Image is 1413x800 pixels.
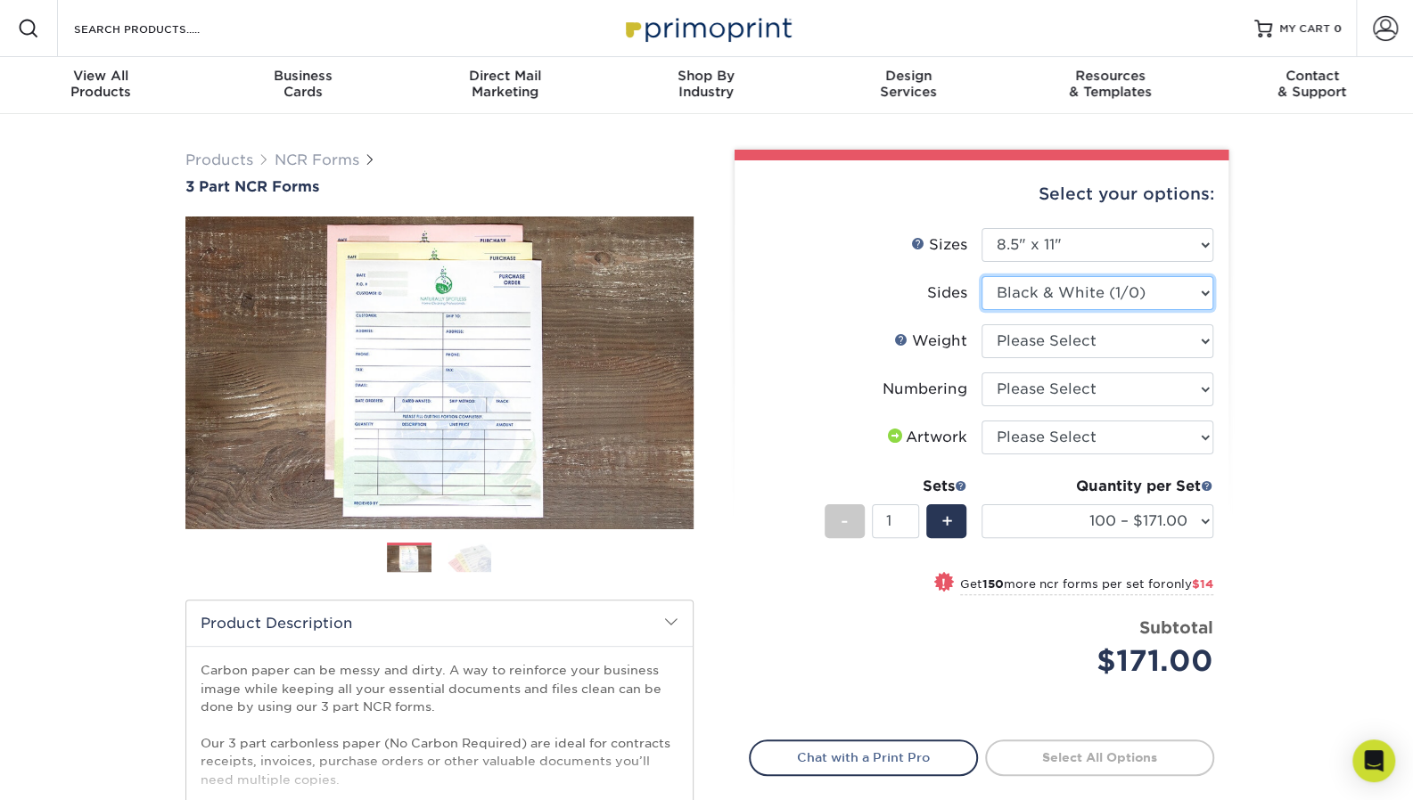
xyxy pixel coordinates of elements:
[605,68,807,100] div: Industry
[1212,57,1413,114] a: Contact& Support
[1212,68,1413,84] span: Contact
[825,476,967,497] div: Sets
[884,427,967,448] div: Artwork
[1009,57,1211,114] a: Resources& Templates
[1212,68,1413,100] div: & Support
[185,151,253,168] a: Products
[982,577,1004,591] strong: 150
[185,197,694,548] img: 3 Part NCR Forms 01
[1009,68,1211,84] span: Resources
[1009,68,1211,100] div: & Templates
[1334,22,1342,35] span: 0
[387,543,431,575] img: NCR Forms 01
[201,68,403,84] span: Business
[618,9,796,47] img: Primoprint
[201,68,403,100] div: Cards
[1166,577,1213,591] span: only
[404,68,605,100] div: Marketing
[1279,21,1330,37] span: MY CART
[605,68,807,84] span: Shop By
[1139,617,1213,637] strong: Subtotal
[72,18,246,39] input: SEARCH PRODUCTS.....
[894,331,967,352] div: Weight
[995,640,1213,682] div: $171.00
[605,57,807,114] a: Shop ByIndustry
[404,57,605,114] a: Direct MailMarketing
[1352,739,1395,782] div: Open Intercom Messenger
[185,178,319,195] span: 3 Part NCR Forms
[883,379,967,400] div: Numbering
[960,577,1213,595] small: Get more ncr forms per set for
[808,57,1009,114] a: DesignServices
[185,178,694,195] a: 3 Part NCR Forms
[808,68,1009,100] div: Services
[941,574,946,592] span: !
[749,160,1214,228] div: Select your options:
[201,57,403,114] a: BusinessCards
[841,508,849,535] span: -
[275,151,359,168] a: NCR Forms
[404,68,605,84] span: Direct Mail
[982,476,1213,497] div: Quantity per Set
[927,282,967,304] div: Sides
[808,68,1009,84] span: Design
[186,600,693,646] h2: Product Description
[985,739,1214,775] a: Select All Options
[911,234,967,256] div: Sizes
[1192,577,1213,591] span: $14
[749,739,978,775] a: Chat with a Print Pro
[447,542,491,573] img: NCR Forms 02
[941,508,952,535] span: +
